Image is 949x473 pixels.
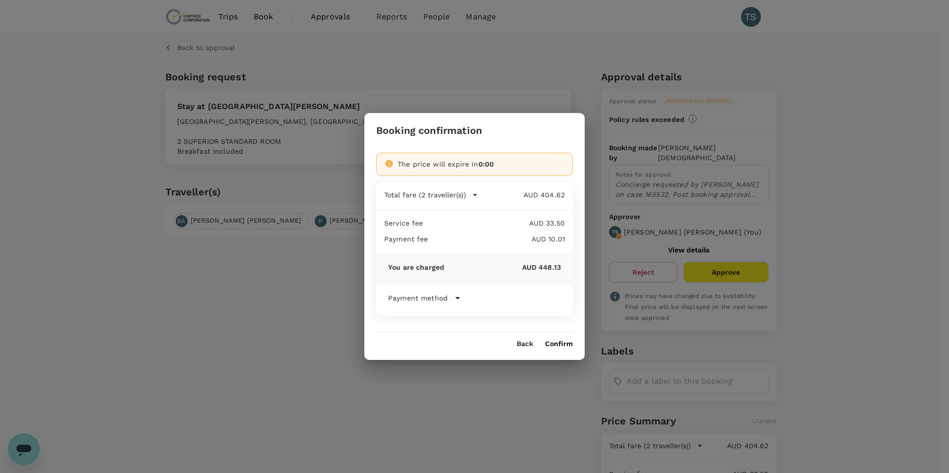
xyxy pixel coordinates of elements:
[384,190,466,200] p: Total fare (2 traveller(s))
[423,218,565,228] p: AUD 33.50
[376,125,482,136] h3: Booking confirmation
[517,340,533,348] button: Back
[428,234,565,244] p: AUD 10.01
[388,293,448,303] p: Payment method
[384,218,423,228] p: Service fee
[398,159,564,169] div: The price will expire in
[478,160,494,168] span: 0:00
[444,262,561,272] p: AUD 448.13
[384,234,428,244] p: Payment fee
[545,340,573,348] button: Confirm
[388,262,444,272] p: You are charged
[478,190,565,200] p: AUD 404.62
[384,190,478,200] button: Total fare (2 traveller(s))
